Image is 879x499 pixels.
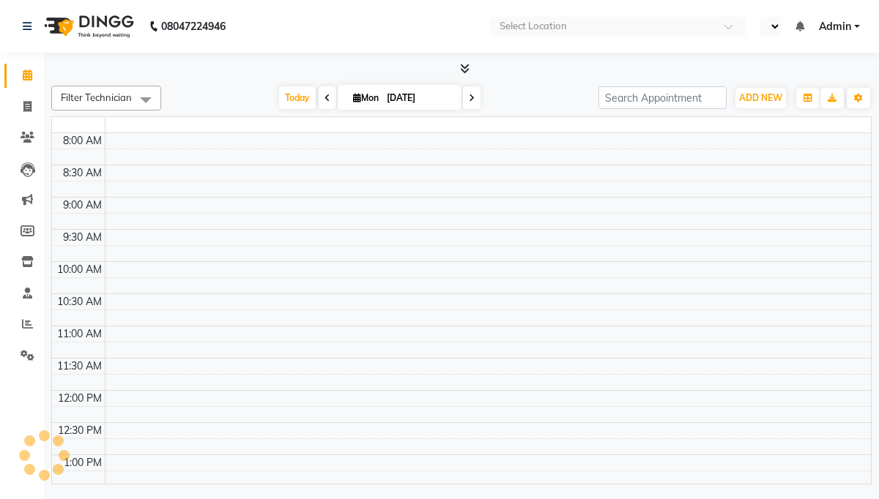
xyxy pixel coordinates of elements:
button: ADD NEW [735,88,786,108]
div: 8:00 AM [60,133,105,149]
div: Select Location [500,19,567,34]
input: Search Appointment [598,86,727,109]
div: 9:30 AM [60,230,105,245]
div: 10:30 AM [54,294,105,309]
span: ADD NEW [739,92,782,103]
span: Admin [819,19,851,34]
span: Filter Technician [61,91,132,103]
div: 1:00 PM [61,455,105,470]
div: 9:00 AM [60,198,105,213]
div: 12:30 PM [55,423,105,438]
input: 2025-09-01 [382,87,456,109]
b: 08047224946 [161,6,226,47]
div: 11:00 AM [54,326,105,342]
div: 10:00 AM [54,262,105,277]
div: 12:00 PM [55,391,105,406]
div: 11:30 AM [54,359,105,374]
div: 8:30 AM [60,165,105,181]
span: Today [279,86,316,109]
img: logo [37,6,138,47]
span: Mon [349,92,382,103]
